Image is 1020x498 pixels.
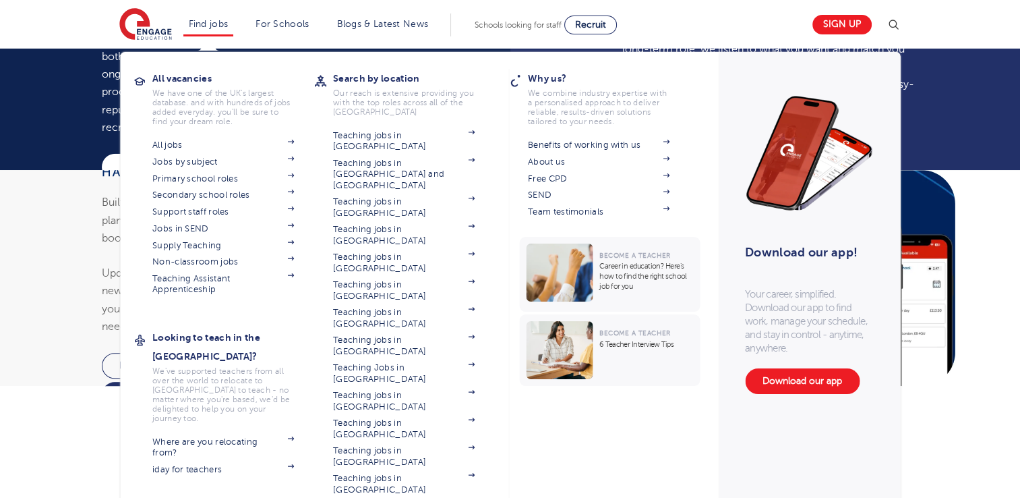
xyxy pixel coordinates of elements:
[119,8,172,42] img: Engage Education
[599,252,670,259] span: Become a Teacher
[152,157,294,167] a: Jobs by subject
[337,19,429,29] a: Blogs & Latest News
[333,362,475,385] a: Teaching Jobs in [GEOGRAPHIC_DATA]
[102,194,398,247] p: Built for educators and school support staff. Whether you’re planning ahead for a new role or man...
[152,190,294,200] a: Secondary school roles
[102,154,243,181] a: Explore our Frameworks
[528,88,669,126] p: We combine industry expertise with a personalised approach to deliver reliable, results-driven so...
[189,19,229,29] a: Find jobs
[333,445,475,468] a: Teaching jobs in [GEOGRAPHIC_DATA]
[152,88,294,126] p: We have one of the UK's largest database. and with hundreds of jobs added everyday. you'll be sur...
[528,140,669,150] a: Benefits of working with us
[102,265,398,335] p: Update your calendar, manage availability, get notified about new opportunities, and stay on top ...
[528,206,669,217] a: Team testimonials
[152,256,294,267] a: Non-classroom jobs
[333,224,475,246] a: Teaching jobs in [GEOGRAPHIC_DATA]
[564,16,617,34] a: Recruit
[519,237,703,312] a: Become a TeacherCareer in education? Here’s how to find the right school job for you
[102,12,398,136] p: We’re committed to building lasting relationships, not just filling roles. We take the time to un...
[333,390,475,412] a: Teaching jobs in [GEOGRAPHIC_DATA]
[152,328,314,423] a: Looking to teach in the [GEOGRAPHIC_DATA]?We've supported teachers from all over the world to rel...
[333,307,475,329] a: Teaching jobs in [GEOGRAPHIC_DATA]
[333,279,475,302] a: Teaching jobs in [GEOGRAPHIC_DATA]
[152,437,294,459] a: Where are you relocating from?
[152,69,314,126] a: All vacanciesWe have one of the UK's largest database. and with hundreds of jobs added everyday. ...
[528,173,669,184] a: Free CPD
[528,69,690,126] a: Why us?We combine industry expertise with a personalised approach to deliver reliable, results-dr...
[333,130,475,153] a: Teaching jobs in [GEOGRAPHIC_DATA]
[528,157,669,167] a: About us
[599,339,693,350] p: 6 Teacher Interview Tips
[333,69,495,117] a: Search by locationOur reach is extensive providing you with the top roles across all of the [GEOG...
[152,223,294,234] a: Jobs in SEND
[519,314,703,386] a: Become a Teacher6 Teacher Interview Tips
[575,20,606,30] span: Recruit
[333,158,475,191] a: Teaching jobs in [GEOGRAPHIC_DATA] and [GEOGRAPHIC_DATA]
[599,261,693,292] p: Career in education? Here’s how to find the right school job for you
[152,173,294,184] a: Primary school roles
[333,418,475,440] a: Teaching jobs in [GEOGRAPHIC_DATA]
[152,140,294,150] a: All jobs
[333,88,475,117] p: Our reach is extensive providing you with the top roles across all of the [GEOGRAPHIC_DATA]
[152,69,314,88] h3: All vacancies
[528,69,690,88] h3: Why us?
[152,464,294,475] a: iday for teachers
[745,287,873,355] p: Your career, simplified. Download our app to find work, manage your schedule, and stay in control...
[333,196,475,219] a: Teaching jobs in [GEOGRAPHIC_DATA]
[599,329,670,337] span: Become a Teacher
[333,335,475,357] a: Teaching jobs in [GEOGRAPHIC_DATA]
[333,252,475,274] a: Teaching jobs in [GEOGRAPHIC_DATA]
[102,353,258,379] a: Download on the App Store
[475,20,562,30] span: Schools looking for staff
[745,238,867,267] h3: Download our app!
[528,190,669,200] a: SEND
[152,206,294,217] a: Support staff roles
[152,366,294,423] p: We've supported teachers from all over the world to relocate to [GEOGRAPHIC_DATA] to teach - no m...
[152,328,314,366] h3: Looking to teach in the [GEOGRAPHIC_DATA]?
[256,19,309,29] a: For Schools
[152,273,294,296] a: Teaching Assistant Apprenticeship
[152,240,294,251] a: Supply Teaching
[812,15,872,34] a: Sign up
[333,473,475,495] a: Teaching jobs in [GEOGRAPHIC_DATA]
[333,69,495,88] h3: Search by location
[745,368,860,394] a: Download our app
